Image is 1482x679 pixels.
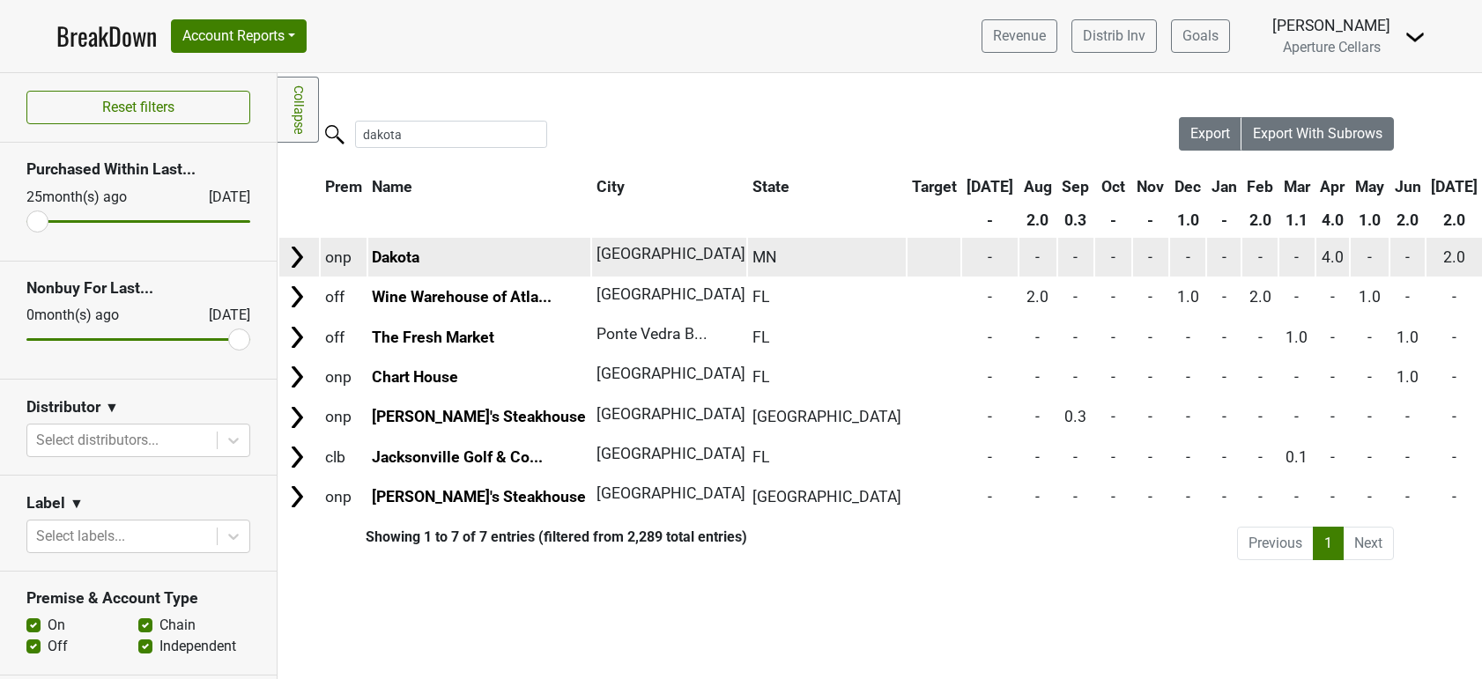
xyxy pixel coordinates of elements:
span: - [1222,488,1226,506]
span: - [1111,488,1115,506]
span: [GEOGRAPHIC_DATA] [597,245,745,262]
span: - [1073,368,1078,386]
a: [PERSON_NAME]'s Steakhouse [372,408,586,425]
span: - [1405,408,1410,425]
th: Nov: activate to sort column ascending [1133,171,1169,203]
span: - [988,368,992,386]
span: - [988,288,992,306]
td: clb [321,438,367,476]
a: Chart House [372,368,458,386]
span: ▼ [105,397,119,418]
span: - [1405,288,1410,306]
span: - [1330,488,1335,506]
span: - [1294,488,1299,506]
span: FL [752,328,769,346]
span: - [1073,488,1078,506]
h3: Distributor [26,398,100,417]
span: - [1367,488,1372,506]
th: Mar: activate to sort column ascending [1279,171,1315,203]
span: 1.0 [1359,288,1381,306]
span: - [988,408,992,425]
div: [PERSON_NAME] [1272,14,1390,37]
span: Target [912,178,957,196]
label: On [48,615,65,636]
th: State: activate to sort column ascending [748,171,906,203]
a: 1 [1313,527,1344,560]
span: - [1148,408,1152,425]
span: - [1148,328,1152,346]
span: - [1222,408,1226,425]
span: [GEOGRAPHIC_DATA] [597,365,745,382]
span: [GEOGRAPHIC_DATA] [597,445,745,462]
span: Aperture Cellars [1283,39,1381,55]
label: Off [48,636,68,657]
span: - [1035,408,1040,425]
a: Collapse [278,77,319,143]
th: - [1095,204,1130,236]
th: 4.0 [1316,204,1350,236]
span: - [1330,368,1335,386]
span: 1.0 [1177,288,1199,306]
span: MN [752,248,777,266]
span: - [1330,408,1335,425]
span: 0.3 [1064,408,1086,425]
span: - [1148,288,1152,306]
th: Jun: activate to sort column ascending [1390,171,1426,203]
span: - [1330,328,1335,346]
span: - [1111,368,1115,386]
th: 1.0 [1170,204,1205,236]
span: Ponte Vedra B... [597,325,708,343]
span: 4.0 [1322,248,1344,266]
a: Jacksonville Golf & Co... [372,448,543,466]
span: Prem [325,178,362,196]
span: - [1222,368,1226,386]
th: Oct: activate to sort column ascending [1095,171,1130,203]
span: - [1367,248,1372,266]
button: Export With Subrows [1241,117,1394,151]
span: [GEOGRAPHIC_DATA] [597,405,745,423]
span: - [1222,328,1226,346]
span: [GEOGRAPHIC_DATA] [597,484,745,502]
span: - [1367,448,1372,466]
span: [GEOGRAPHIC_DATA] [597,285,745,303]
span: - [1294,288,1299,306]
span: - [988,448,992,466]
th: Jul: activate to sort column ascending [1426,171,1482,203]
label: Chain [159,615,196,636]
th: City: activate to sort column ascending [592,171,737,203]
span: - [1148,448,1152,466]
div: 25 month(s) ago [26,187,167,208]
div: [DATE] [193,187,250,208]
span: 2.0 [1443,248,1465,266]
img: Arrow right [284,483,310,510]
th: Dec: activate to sort column ascending [1170,171,1205,203]
span: - [1035,448,1040,466]
td: onp [321,398,367,436]
a: Revenue [982,19,1057,53]
span: - [1452,288,1456,306]
button: Account Reports [171,19,307,53]
th: Jan: activate to sort column ascending [1207,171,1241,203]
div: [DATE] [193,305,250,326]
span: - [1258,488,1263,506]
th: 1.1 [1279,204,1315,236]
td: off [321,278,367,316]
a: Goals [1171,19,1230,53]
td: onp [321,478,367,516]
a: The Fresh Market [372,328,494,346]
img: Arrow right [284,404,310,431]
button: Export [1179,117,1242,151]
span: - [1035,368,1040,386]
span: - [1186,368,1190,386]
span: - [1186,248,1190,266]
th: May: activate to sort column ascending [1351,171,1389,203]
span: - [1452,408,1456,425]
span: - [988,488,992,506]
span: - [1294,368,1299,386]
span: FL [752,368,769,386]
span: - [1073,288,1078,306]
span: - [1222,248,1226,266]
th: 0.3 [1058,204,1094,236]
span: - [1330,448,1335,466]
span: - [1148,368,1152,386]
